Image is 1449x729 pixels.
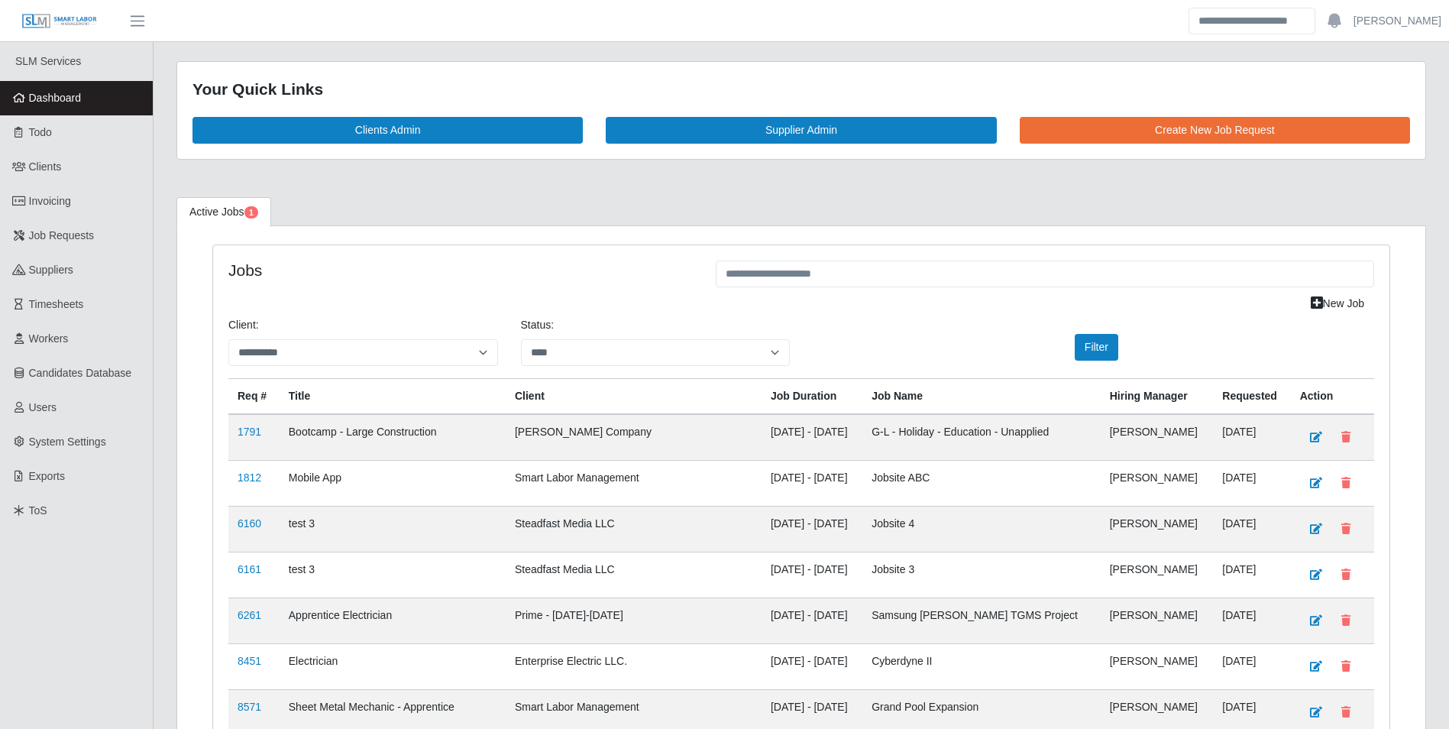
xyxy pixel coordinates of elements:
[862,506,1101,552] td: Jobsite 4
[29,126,52,138] span: Todo
[29,160,62,173] span: Clients
[29,229,95,241] span: Job Requests
[762,460,862,506] td: [DATE] - [DATE]
[862,552,1101,598] td: Jobsite 3
[280,598,506,643] td: Apprentice Electrician
[1354,13,1441,29] a: [PERSON_NAME]
[1101,506,1214,552] td: [PERSON_NAME]
[280,414,506,461] td: Bootcamp - Large Construction
[238,609,261,621] a: 6261
[280,552,506,598] td: test 3
[762,414,862,461] td: [DATE] - [DATE]
[1213,414,1290,461] td: [DATE]
[521,317,555,333] label: Status:
[506,506,762,552] td: Steadfast Media LLC
[29,504,47,517] span: ToS
[29,195,71,207] span: Invoicing
[762,598,862,643] td: [DATE] - [DATE]
[506,598,762,643] td: Prime - [DATE]-[DATE]
[29,298,84,310] span: Timesheets
[244,206,258,219] span: Pending Jobs
[21,13,98,30] img: SLM Logo
[1213,378,1290,414] th: Requested
[228,317,259,333] label: Client:
[506,414,762,461] td: [PERSON_NAME] Company
[238,563,261,575] a: 6161
[1101,460,1214,506] td: [PERSON_NAME]
[1213,460,1290,506] td: [DATE]
[506,643,762,689] td: Enterprise Electric LLC.
[29,401,57,413] span: Users
[238,471,261,484] a: 1812
[1075,334,1118,361] button: Filter
[29,470,65,482] span: Exports
[238,426,261,438] a: 1791
[1213,506,1290,552] td: [DATE]
[192,117,583,144] a: Clients Admin
[1101,643,1214,689] td: [PERSON_NAME]
[1020,117,1410,144] a: Create New Job Request
[862,378,1101,414] th: Job Name
[762,378,862,414] th: Job Duration
[238,517,261,530] a: 6160
[1213,643,1290,689] td: [DATE]
[862,414,1101,461] td: G-L - Holiday - Education - Unapplied
[506,460,762,506] td: Smart Labor Management
[1301,290,1374,317] a: New Job
[280,506,506,552] td: test 3
[862,460,1101,506] td: Jobsite ABC
[506,378,762,414] th: Client
[238,701,261,713] a: 8571
[29,367,132,379] span: Candidates Database
[238,655,261,667] a: 8451
[862,598,1101,643] td: Samsung [PERSON_NAME] TGMS Project
[762,506,862,552] td: [DATE] - [DATE]
[762,552,862,598] td: [DATE] - [DATE]
[29,92,82,104] span: Dashboard
[862,643,1101,689] td: Cyberdyne II
[29,436,106,448] span: System Settings
[280,643,506,689] td: Electrician
[1189,8,1315,34] input: Search
[176,197,271,227] a: Active Jobs
[228,261,693,280] h4: Jobs
[192,77,1410,102] div: Your Quick Links
[280,460,506,506] td: Mobile App
[606,117,996,144] a: Supplier Admin
[506,552,762,598] td: Steadfast Media LLC
[762,643,862,689] td: [DATE] - [DATE]
[1101,552,1214,598] td: [PERSON_NAME]
[1291,378,1374,414] th: Action
[1101,414,1214,461] td: [PERSON_NAME]
[1101,598,1214,643] td: [PERSON_NAME]
[1101,378,1214,414] th: Hiring Manager
[29,264,73,276] span: Suppliers
[280,378,506,414] th: Title
[228,378,280,414] th: Req #
[15,55,81,67] span: SLM Services
[1213,552,1290,598] td: [DATE]
[29,332,69,345] span: Workers
[1213,598,1290,643] td: [DATE]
